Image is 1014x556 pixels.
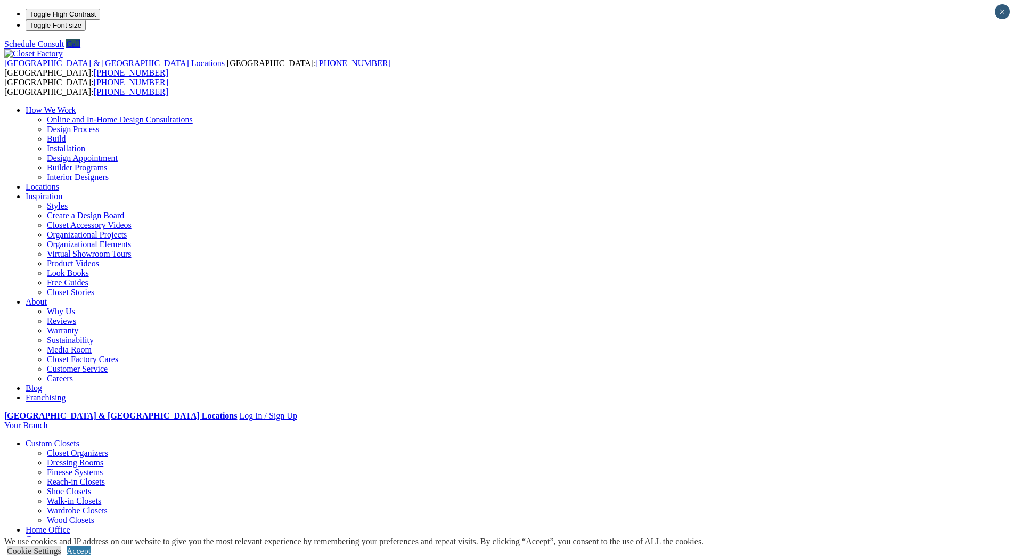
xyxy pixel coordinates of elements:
[30,10,96,18] span: Toggle High Contrast
[47,345,92,354] a: Media Room
[47,240,131,249] a: Organizational Elements
[47,220,132,230] a: Closet Accessory Videos
[239,411,297,420] a: Log In / Sign Up
[316,59,390,68] a: [PHONE_NUMBER]
[47,278,88,287] a: Free Guides
[47,516,94,525] a: Wood Closets
[67,546,91,555] a: Accept
[4,78,168,96] span: [GEOGRAPHIC_DATA]: [GEOGRAPHIC_DATA]:
[26,525,70,534] a: Home Office
[26,182,59,191] a: Locations
[47,288,94,297] a: Closet Stories
[26,393,66,402] a: Franchising
[4,49,63,59] img: Closet Factory
[47,249,132,258] a: Virtual Showroom Tours
[47,201,68,210] a: Styles
[47,115,193,124] a: Online and In-Home Design Consultations
[94,87,168,96] a: [PHONE_NUMBER]
[26,105,76,115] a: How We Work
[47,364,108,373] a: Customer Service
[47,506,108,515] a: Wardrobe Closets
[47,259,99,268] a: Product Videos
[4,59,225,68] span: [GEOGRAPHIC_DATA] & [GEOGRAPHIC_DATA] Locations
[4,59,227,68] a: [GEOGRAPHIC_DATA] & [GEOGRAPHIC_DATA] Locations
[47,477,105,486] a: Reach-in Closets
[47,134,66,143] a: Build
[26,9,100,20] button: Toggle High Contrast
[26,192,62,201] a: Inspiration
[47,336,94,345] a: Sustainability
[47,125,99,134] a: Design Process
[47,326,78,335] a: Warranty
[4,411,237,420] a: [GEOGRAPHIC_DATA] & [GEOGRAPHIC_DATA] Locations
[47,355,118,364] a: Closet Factory Cares
[47,468,103,477] a: Finesse Systems
[47,458,103,467] a: Dressing Rooms
[94,78,168,87] a: [PHONE_NUMBER]
[4,421,47,430] a: Your Branch
[47,211,124,220] a: Create a Design Board
[47,316,76,325] a: Reviews
[4,537,704,546] div: We use cookies and IP address on our website to give you the most relevant experience by remember...
[66,39,80,48] a: Call
[995,4,1010,19] button: Close
[94,68,168,77] a: [PHONE_NUMBER]
[30,21,81,29] span: Toggle Font size
[26,439,79,448] a: Custom Closets
[47,153,118,162] a: Design Appointment
[47,163,107,172] a: Builder Programs
[47,173,109,182] a: Interior Designers
[47,448,108,457] a: Closet Organizers
[47,496,101,505] a: Walk-in Closets
[47,487,91,496] a: Shoe Closets
[4,59,391,77] span: [GEOGRAPHIC_DATA]: [GEOGRAPHIC_DATA]:
[7,546,61,555] a: Cookie Settings
[47,307,75,316] a: Why Us
[47,144,85,153] a: Installation
[47,268,89,277] a: Look Books
[47,230,127,239] a: Organizational Projects
[47,374,73,383] a: Careers
[26,297,47,306] a: About
[26,383,42,393] a: Blog
[26,20,86,31] button: Toggle Font size
[4,39,64,48] a: Schedule Consult
[26,535,50,544] a: Garage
